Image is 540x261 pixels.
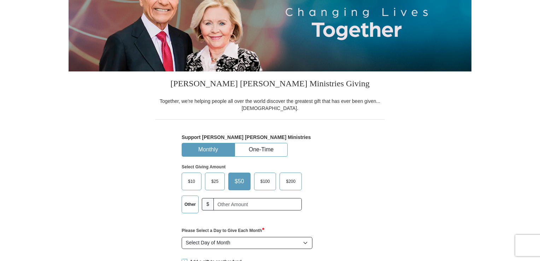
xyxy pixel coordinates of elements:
[182,196,198,213] label: Other
[235,143,287,156] button: One-Time
[155,98,385,112] div: Together, we're helping people all over the world discover the greatest gift that has ever been g...
[155,71,385,98] h3: [PERSON_NAME] [PERSON_NAME] Ministries Giving
[282,176,299,187] span: $200
[182,143,234,156] button: Monthly
[184,176,199,187] span: $10
[182,228,264,233] strong: Please Select a Day to Give Each Month
[257,176,274,187] span: $100
[182,164,225,169] strong: Select Giving Amount
[182,134,358,140] h5: Support [PERSON_NAME] [PERSON_NAME] Ministries
[213,198,302,210] input: Other Amount
[208,176,222,187] span: $25
[231,176,248,187] span: $50
[202,198,214,210] span: $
